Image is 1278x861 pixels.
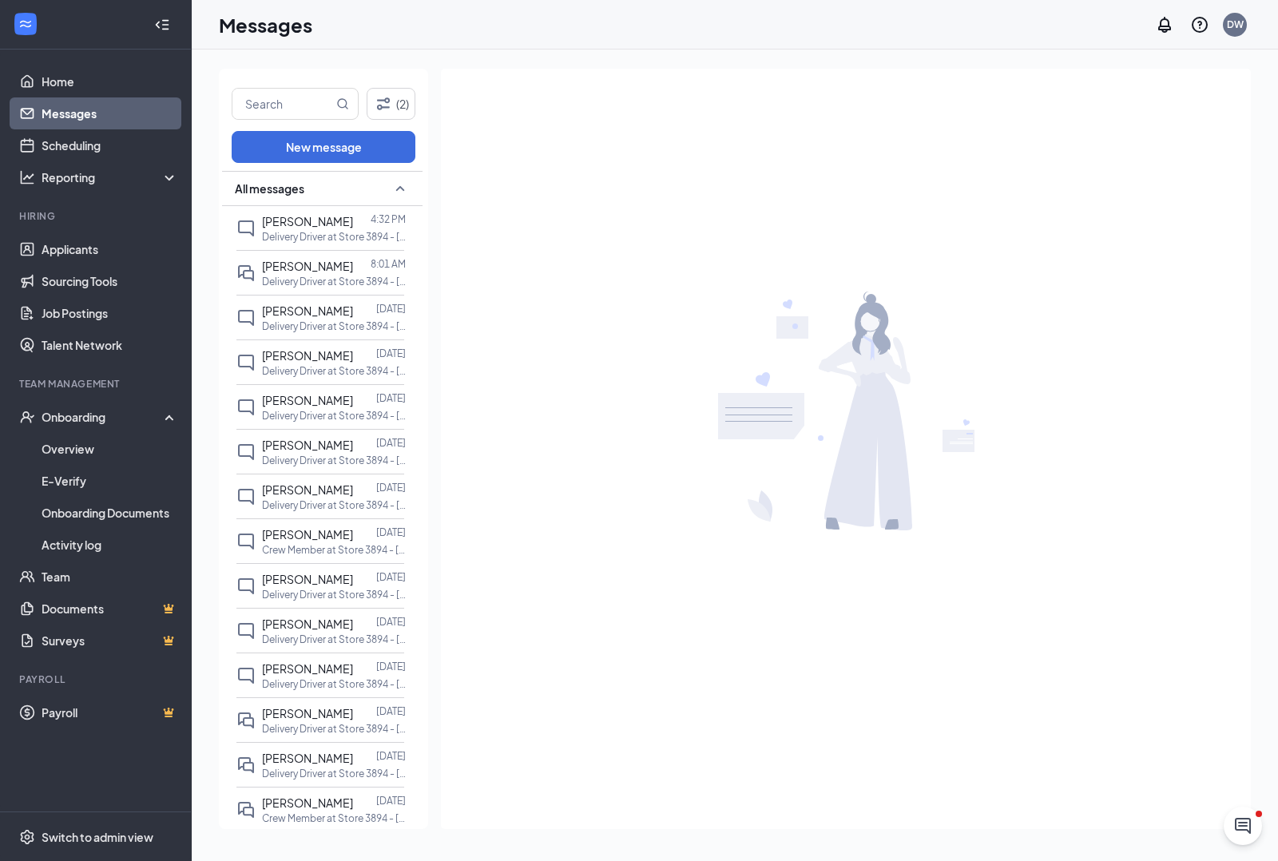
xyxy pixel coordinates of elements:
svg: ChatInactive [236,487,256,506]
p: [DATE] [376,615,406,629]
p: [DATE] [376,481,406,494]
p: Delivery Driver at Store 3894 - [PERSON_NAME] [262,722,406,736]
svg: Collapse [154,17,170,33]
span: [PERSON_NAME] [262,348,353,363]
span: [PERSON_NAME] [262,259,353,273]
p: 4:32 PM [371,212,406,226]
svg: ChatInactive [236,398,256,417]
a: Job Postings [42,297,178,329]
span: [PERSON_NAME] [262,796,353,810]
a: DocumentsCrown [42,593,178,625]
p: Delivery Driver at Store 3894 - [PERSON_NAME] [262,319,406,333]
span: [PERSON_NAME] [262,393,353,407]
button: New message [232,131,415,163]
p: Delivery Driver at Store 3894 - [PERSON_NAME] [262,275,406,288]
input: Search [232,89,333,119]
svg: UserCheck [19,409,35,425]
a: Home [42,65,178,97]
p: Delivery Driver at Store 3894 - [PERSON_NAME] [262,767,406,780]
a: SurveysCrown [42,625,178,657]
a: Sourcing Tools [42,265,178,297]
svg: ChatInactive [236,353,256,372]
svg: QuestionInfo [1190,15,1209,34]
svg: DoubleChat [236,264,256,283]
p: Crew Member at Store 3894 - [PERSON_NAME] [262,543,406,557]
div: Hiring [19,209,175,223]
a: Activity log [42,529,178,561]
p: [DATE] [376,436,406,450]
a: Talent Network [42,329,178,361]
svg: ChatInactive [236,442,256,462]
span: [PERSON_NAME] [262,438,353,452]
a: Overview [42,433,178,465]
p: Delivery Driver at Store 3894 - [PERSON_NAME] [262,633,406,646]
a: Messages [42,97,178,129]
svg: Filter [374,94,393,113]
div: DW [1227,18,1244,31]
p: [DATE] [376,347,406,360]
svg: ChatInactive [236,577,256,596]
svg: WorkstreamLogo [18,16,34,32]
p: Delivery Driver at Store 3894 - [PERSON_NAME] [262,230,406,244]
a: Team [42,561,178,593]
div: Team Management [19,377,175,391]
p: [DATE] [376,570,406,584]
svg: ChatInactive [236,219,256,238]
svg: MagnifyingGlass [336,97,349,110]
p: [DATE] [376,660,406,673]
a: PayrollCrown [42,696,178,728]
a: Scheduling [42,129,178,161]
p: Delivery Driver at Store 3894 - [PERSON_NAME] [262,677,406,691]
p: [DATE] [376,749,406,763]
svg: DoubleChat [236,711,256,730]
svg: DoubleChat [236,800,256,819]
button: Filter (2) [367,88,415,120]
iframe: Intercom live chat [1224,807,1262,845]
span: [PERSON_NAME] [262,527,353,542]
svg: Notifications [1155,15,1174,34]
p: 8:01 AM [371,257,406,271]
p: [DATE] [376,302,406,315]
h1: Messages [219,11,312,38]
svg: Analysis [19,169,35,185]
svg: SmallChevronUp [391,179,410,198]
span: [PERSON_NAME] [262,214,353,228]
p: [DATE] [376,391,406,405]
a: Onboarding Documents [42,497,178,529]
span: [PERSON_NAME] [262,661,353,676]
p: Delivery Driver at Store 3894 - [PERSON_NAME] [262,498,406,512]
p: [DATE] [376,526,406,539]
div: Reporting [42,169,179,185]
p: Delivery Driver at Store 3894 - [PERSON_NAME] [262,364,406,378]
span: [PERSON_NAME] [262,304,353,318]
span: All messages [235,181,304,196]
svg: DoubleChat [236,756,256,775]
a: Applicants [42,233,178,265]
span: [PERSON_NAME] [262,617,353,631]
p: Crew Member at Store 3894 - [PERSON_NAME] [262,811,406,825]
svg: ChatInactive [236,666,256,685]
svg: ChatInactive [236,621,256,641]
span: [PERSON_NAME] [262,572,353,586]
div: Switch to admin view [42,829,153,845]
span: [PERSON_NAME] [262,751,353,765]
svg: ChatInactive [236,532,256,551]
span: [PERSON_NAME] [262,706,353,720]
div: Payroll [19,673,175,686]
div: Onboarding [42,409,165,425]
svg: ChatInactive [236,308,256,327]
svg: Settings [19,829,35,845]
p: Delivery Driver at Store 3894 - [PERSON_NAME] [262,454,406,467]
a: E-Verify [42,465,178,497]
p: [DATE] [376,704,406,718]
span: [PERSON_NAME] [262,482,353,497]
p: [DATE] [376,794,406,807]
p: Delivery Driver at Store 3894 - [PERSON_NAME] [262,588,406,601]
p: Delivery Driver at Store 3894 - [PERSON_NAME] [262,409,406,423]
